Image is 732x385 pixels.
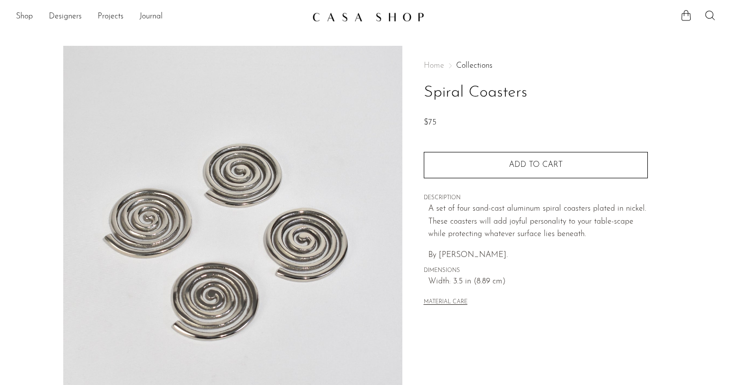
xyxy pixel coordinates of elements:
[424,62,444,70] span: Home
[16,8,304,25] nav: Desktop navigation
[424,266,648,275] span: DIMENSIONS
[424,299,468,306] button: MATERIAL CARE
[424,152,648,178] button: Add to cart
[424,119,436,127] span: $75
[424,62,648,70] nav: Breadcrumbs
[139,10,163,23] a: Journal
[98,10,123,23] a: Projects
[428,275,648,288] span: Width: 3.5 in (8.89 cm)
[456,62,492,70] a: Collections
[428,251,508,259] span: By [PERSON_NAME].
[424,194,648,203] span: DESCRIPTION
[509,161,563,169] span: Add to cart
[424,80,648,106] h1: Spiral Coasters
[16,8,304,25] ul: NEW HEADER MENU
[16,10,33,23] a: Shop
[428,205,646,238] span: A set of four sand-cast aluminum spiral coasters plated in nickel. These coasters will add joyful...
[49,10,82,23] a: Designers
